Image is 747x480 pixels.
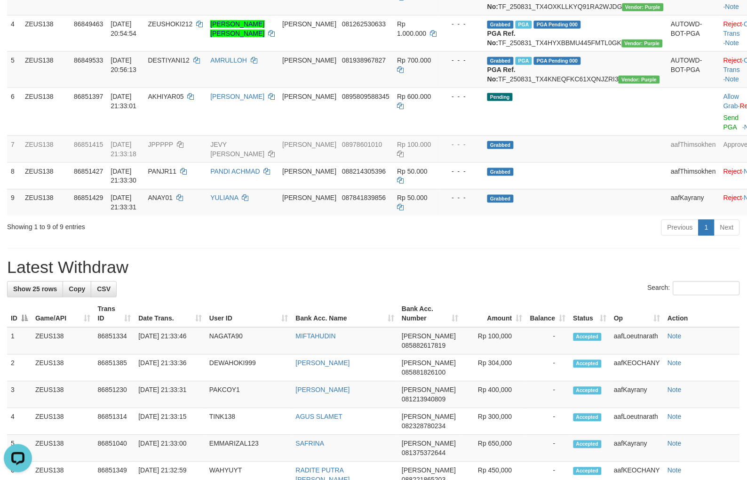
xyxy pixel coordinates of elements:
[94,408,135,435] td: 86851314
[7,189,21,216] td: 9
[296,360,350,367] a: [PERSON_NAME]
[94,301,135,328] th: Trans ID: activate to sort column ascending
[487,57,514,65] span: Grabbed
[619,76,660,84] span: Vendor URL: https://trx4.1velocity.biz
[402,413,456,421] span: [PERSON_NAME]
[21,162,70,189] td: ZEUS138
[148,141,173,148] span: JPPPPP
[526,328,570,355] td: -
[723,93,740,110] span: ·
[487,195,514,203] span: Grabbed
[206,355,292,382] td: DEWAHOKI999
[292,301,398,328] th: Bank Acc. Name: activate to sort column ascending
[444,167,480,176] div: - - -
[282,141,336,148] span: [PERSON_NAME]
[526,301,570,328] th: Balance: activate to sort column ascending
[398,301,462,328] th: Bank Acc. Number: activate to sort column ascending
[610,328,664,355] td: aafLoeutnarath
[21,88,70,136] td: ZEUS138
[111,20,136,37] span: [DATE] 20:54:54
[135,382,206,408] td: [DATE] 21:33:31
[21,136,70,162] td: ZEUS138
[402,467,456,474] span: [PERSON_NAME]
[573,387,602,395] span: Accepted
[342,141,382,148] span: Copy 08978601010 to clipboard
[526,408,570,435] td: -
[32,435,94,462] td: ZEUS138
[402,386,456,394] span: [PERSON_NAME]
[673,281,740,296] input: Search:
[74,56,103,64] span: 86849533
[342,168,386,175] span: Copy 088214305396 to clipboard
[487,141,514,149] span: Grabbed
[668,440,682,448] a: Note
[210,168,260,175] a: PANDI ACHMAD
[296,413,343,421] a: AGUS SLAMET
[7,15,21,51] td: 4
[668,162,720,189] td: aafThimsokhen
[342,93,389,100] span: Copy 0895809588345 to clipboard
[462,355,526,382] td: Rp 304,000
[573,467,602,475] span: Accepted
[462,382,526,408] td: Rp 400,000
[573,333,602,341] span: Accepted
[111,194,136,211] span: [DATE] 21:33:31
[32,382,94,408] td: ZEUS138
[526,435,570,462] td: -
[342,56,386,64] span: Copy 081938967827 to clipboard
[516,57,532,65] span: Marked by aafRornrotha
[444,140,480,149] div: - - -
[610,408,664,435] td: aafLoeutnarath
[402,333,456,340] span: [PERSON_NAME]
[668,360,682,367] a: Note
[7,382,32,408] td: 3
[206,435,292,462] td: EMMARIZAL123
[148,168,176,175] span: PANJR11
[534,57,581,65] span: PGA Pending
[570,301,611,328] th: Status: activate to sort column ascending
[74,20,103,28] span: 86849463
[210,93,264,100] a: [PERSON_NAME]
[714,220,740,236] a: Next
[32,328,94,355] td: ZEUS138
[723,194,742,202] a: Reject
[21,189,70,216] td: ZEUS138
[397,93,431,100] span: Rp 600.000
[402,449,445,457] span: Copy 081375372644 to clipboard
[7,355,32,382] td: 2
[462,301,526,328] th: Amount: activate to sort column ascending
[668,51,720,88] td: AUTOWD-BOT-PGA
[462,435,526,462] td: Rp 650,000
[610,301,664,328] th: Op: activate to sort column ascending
[402,396,445,403] span: Copy 081213940809 to clipboard
[7,281,63,297] a: Show 25 rows
[444,19,480,29] div: - - -
[4,4,32,32] button: Open LiveChat chat widget
[111,56,136,73] span: [DATE] 20:56:13
[462,408,526,435] td: Rp 300,000
[7,219,304,232] div: Showing 1 to 9 of 9 entries
[148,93,184,100] span: AKHIYAR05
[135,328,206,355] td: [DATE] 21:33:46
[484,15,667,51] td: TF_250831_TX4HYXBBMU445FMTL0GK
[487,66,516,83] b: PGA Ref. No:
[668,413,682,421] a: Note
[668,333,682,340] a: Note
[534,21,581,29] span: PGA Pending
[282,20,336,28] span: [PERSON_NAME]
[282,168,336,175] span: [PERSON_NAME]
[206,382,292,408] td: PAKCOY1
[7,408,32,435] td: 4
[7,301,32,328] th: ID: activate to sort column descending
[206,408,292,435] td: TINK138
[135,435,206,462] td: [DATE] 21:33:00
[661,220,699,236] a: Previous
[282,93,336,100] span: [PERSON_NAME]
[69,286,85,293] span: Copy
[444,193,480,203] div: - - -
[723,93,739,110] a: Allow Grab
[725,3,739,10] a: Note
[444,92,480,101] div: - - -
[516,21,532,29] span: Marked by aafRornrotha
[444,56,480,65] div: - - -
